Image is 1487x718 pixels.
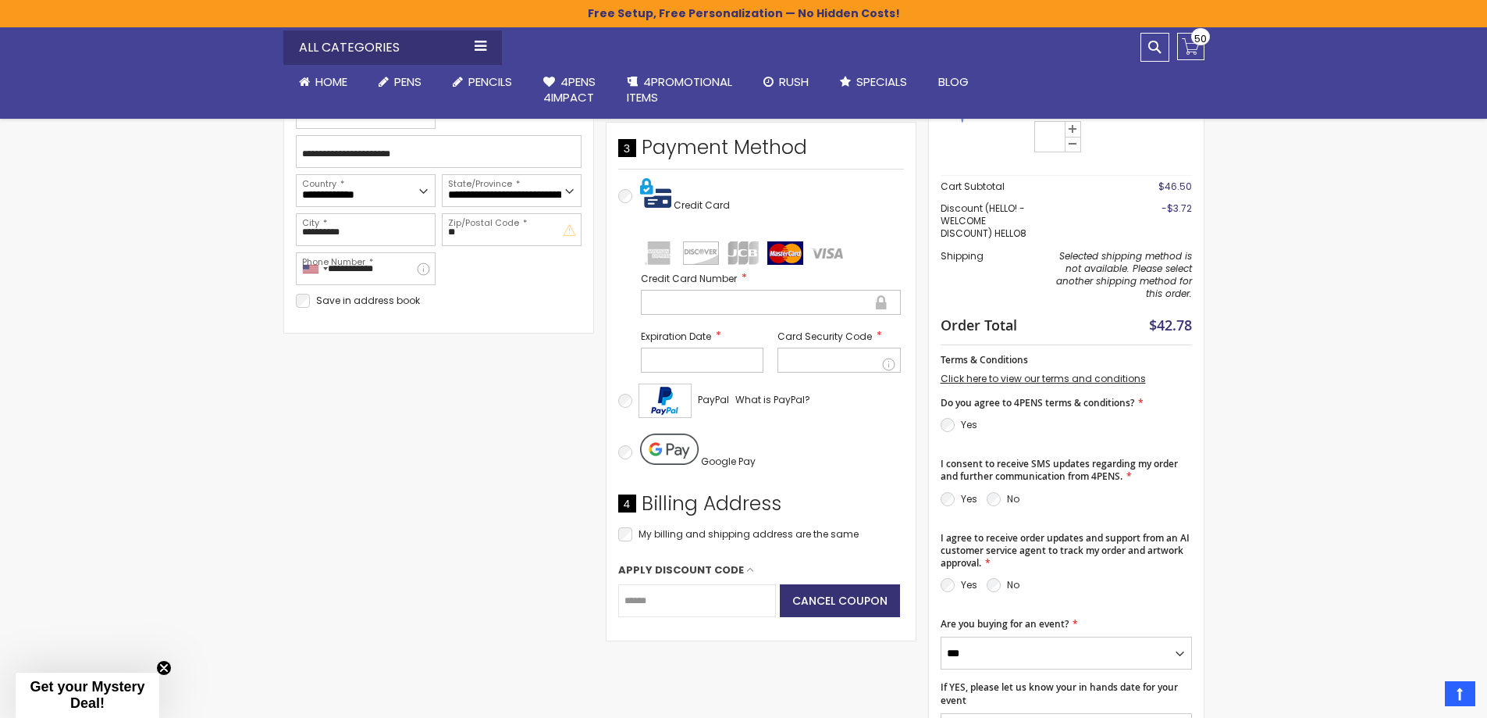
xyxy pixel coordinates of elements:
a: Specials [824,65,923,99]
span: Pencils [468,73,512,90]
label: No [1007,492,1019,505]
span: $42.78 [1149,316,1192,334]
button: Close teaser [156,660,172,676]
label: Yes [961,578,977,591]
a: 4Pens4impact [528,65,611,116]
span: $46.50 [1158,180,1192,193]
img: Pay with credit card [640,177,671,209]
label: No [1007,578,1019,591]
a: Pens [363,65,437,99]
img: Pay with Google Pay [640,434,699,465]
span: -$3.72 [1161,202,1192,215]
a: What is PayPal? [735,391,810,409]
span: Discount (HELLO! - WELCOME DISCOUNT) [941,202,1025,240]
div: Billing Address [618,491,904,525]
span: Specials [856,73,907,90]
div: Secure transaction [874,293,888,312]
span: Shipping [941,249,984,263]
a: Blog [923,65,984,99]
a: Home [283,65,363,99]
span: 4PROMOTIONAL ITEMS [627,73,732,105]
a: Click here to view our terms and conditions [941,372,1146,385]
a: Rush [748,65,824,99]
span: Do you agree to 4PENS terms & conditions? [941,396,1134,409]
strong: Order Total [941,313,1017,334]
button: Cancel coupon [780,584,900,617]
a: 50 [1177,33,1204,60]
label: Card Security Code [777,329,901,344]
label: Yes [961,418,977,431]
span: Cancel coupon [792,593,888,609]
span: Are you buying for an event? [941,617,1069,630]
span: Selected shipping method is not available. Please select another shipping method for this order. [1056,249,1192,301]
span: 4Pens 4impact [543,73,596,105]
div: United States: +1 [297,253,333,284]
img: discover [683,241,719,265]
span: I agree to receive order updates and support from an AI customer service agent to track my order ... [941,531,1190,570]
span: HELLO8 [994,227,1026,240]
span: Pens [394,73,422,90]
label: Yes [961,492,977,505]
img: visa [809,241,845,265]
span: Credit Card [674,198,730,212]
span: Apply Discount Code [618,563,744,577]
label: Credit Card Number [641,271,901,286]
img: mastercard [767,241,803,265]
span: If YES, please let us know your in hands date for your event [941,680,1178,706]
span: I consent to receive SMS updates regarding my order and further communication from 4PENS. [941,457,1178,483]
span: PayPal [698,393,729,406]
label: Expiration Date [641,329,764,344]
a: Pencils [437,65,528,99]
div: Get your Mystery Deal!Close teaser [16,673,159,718]
th: Cart Subtotal [941,175,1034,198]
span: Save in address book [316,294,420,307]
span: Terms & Conditions [941,353,1028,366]
a: 4PROMOTIONALITEMS [611,65,748,116]
span: Get your Mystery Deal! [30,679,144,711]
span: What is PayPal? [735,393,810,406]
img: Acceptance Mark [639,384,692,418]
span: My billing and shipping address are the same [639,527,859,541]
span: Rush [779,73,809,90]
span: Google Pay [701,455,756,468]
a: Top [1445,681,1475,706]
div: All Categories [283,30,502,65]
img: amex [641,241,677,265]
div: Payment Method [618,134,904,169]
span: Home [315,73,347,90]
span: 50 [1194,31,1207,46]
img: jcb [725,241,761,265]
span: Blog [938,73,969,90]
